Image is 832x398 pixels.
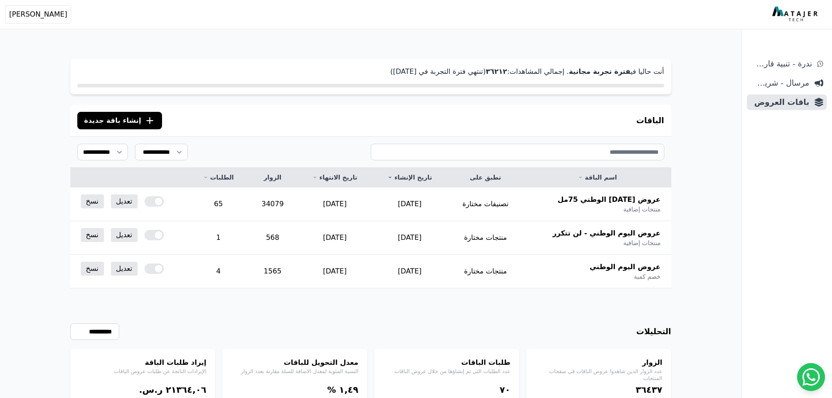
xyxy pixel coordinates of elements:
td: 1565 [248,255,297,288]
h3: التحليلات [636,325,671,338]
span: مرسال - شريط دعاية [750,77,809,89]
td: منتجات مختارة [447,221,524,255]
td: [DATE] [297,255,373,288]
td: 4 [189,255,248,288]
span: منتجات إضافية [623,239,660,247]
button: [PERSON_NAME] [5,5,71,24]
h4: طلبات الباقات [383,357,511,368]
td: [DATE] [373,221,447,255]
button: إنشاء باقة جديدة [77,112,162,129]
strong: فترة تجربة مجانية [569,67,630,76]
h4: الزوار [535,357,663,368]
span: عروض اليوم الوطني [590,262,661,272]
td: 1 [189,221,248,255]
span: عروض [DATE] الوطني 75مل [558,194,661,205]
h4: إيراد طلبات الباقة [79,357,207,368]
h4: معدل التحويل للباقات [231,357,359,368]
td: 34079 [248,187,297,221]
span: إنشاء باقة جديدة [84,115,142,126]
h3: الباقات [636,114,664,127]
p: عدد الطلبات التي تم إنشاؤها من خلال عروض الباقات [383,368,511,375]
td: منتجات مختارة [447,255,524,288]
td: [DATE] [373,255,447,288]
span: ندرة - تنبية قارب علي النفاذ [750,58,812,70]
p: عدد الزوار الذين شاهدوا عروض الباقات في صفحات المنتجات [535,368,663,382]
span: منتجات إضافية [623,205,660,214]
img: MatajerTech Logo [772,7,820,22]
td: [DATE] [373,187,447,221]
a: نسخ [81,262,104,276]
span: ر.س. [139,384,162,395]
td: 65 [189,187,248,221]
p: النسبة المئوية لمعدل الاضافة للسلة مقارنة بعدد الزوار [231,368,359,375]
a: نسخ [81,228,104,242]
a: تعديل [111,228,138,242]
td: 568 [248,221,297,255]
p: أنت حاليا في . إجمالي المشاهدات: (تنتهي فترة التجربة في [DATE]) [77,66,664,77]
span: [PERSON_NAME] [9,9,67,20]
span: % [327,384,336,395]
bdi: ١,٤٩ [339,384,358,395]
span: عروض اليوم الوطني - لن تتكرر [552,228,660,239]
a: تاريخ الانتهاء [308,173,362,182]
div: ۳٦٤۳٧ [535,384,663,396]
strong: ۳٦٢١٢ [486,67,507,76]
a: تعديل [111,262,138,276]
p: الإيرادات الناتجة عن طلبات عروض الباقات [79,368,207,375]
th: الزوار [248,168,297,187]
a: الطلبات [199,173,237,182]
a: اسم الباقة [534,173,660,182]
span: خصم كمية [634,272,660,281]
span: باقات العروض [750,96,809,108]
a: تعديل [111,194,138,208]
th: تطبق على [447,168,524,187]
td: [DATE] [297,187,373,221]
bdi: ٢١۳٦٤,۰٦ [166,384,206,395]
a: تاريخ الإنشاء [383,173,437,182]
td: تصنيفات مختارة [447,187,524,221]
a: نسخ [81,194,104,208]
td: [DATE] [297,221,373,255]
div: ٧۰ [383,384,511,396]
